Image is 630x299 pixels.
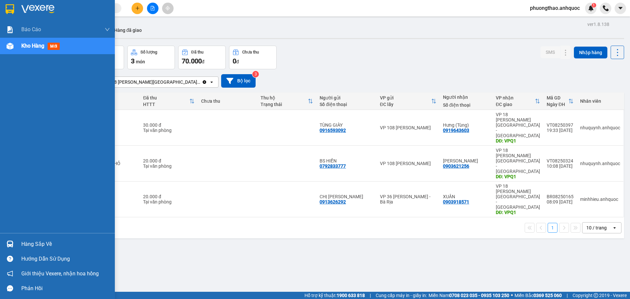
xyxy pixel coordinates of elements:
[201,98,254,104] div: Chưa thu
[6,4,14,14] img: logo-vxr
[376,292,427,299] span: Cung cấp máy in - giấy in:
[511,294,513,297] span: ⚪️
[547,163,574,169] div: 10:08 [DATE]
[580,161,620,166] div: nhuquynh.anhquoc
[615,3,626,14] button: caret-down
[588,5,594,11] img: icon-new-feature
[143,163,195,169] div: Tại văn phòng
[567,292,568,299] span: |
[514,292,562,299] span: Miền Bắc
[587,21,609,28] div: ver 1.8.138
[547,199,574,204] div: 08:09 [DATE]
[534,293,562,298] strong: 0369 525 060
[140,50,157,54] div: Số lượng
[162,3,174,14] button: aim
[525,4,585,12] span: phuongthao.anhquoc
[221,74,256,88] button: Bộ lọc
[140,93,198,110] th: Toggle SortBy
[21,239,110,249] div: Hàng sắp về
[109,22,147,38] button: Hàng đã giao
[443,102,489,108] div: Số điện thoại
[377,93,440,110] th: Toggle SortBy
[449,293,509,298] strong: 0708 023 035 - 0935 103 250
[580,98,620,104] div: Nhân viên
[143,194,195,199] div: 20.000 đ
[320,199,346,204] div: 0913626292
[304,292,365,299] span: Hỗ trợ kỹ thuật:
[337,293,365,298] strong: 1900 633 818
[143,122,195,128] div: 30.000 đ
[443,95,489,100] div: Người nhận
[547,122,574,128] div: VT08250397
[7,43,13,50] img: warehouse-icon
[242,50,259,54] div: Chưa thu
[21,43,44,49] span: Kho hàng
[209,79,214,85] svg: open
[7,241,13,247] img: warehouse-icon
[320,158,373,163] div: BS HIỀN
[547,95,568,100] div: Mã GD
[48,43,60,50] span: mới
[147,3,158,14] button: file-add
[150,6,155,11] span: file-add
[233,57,236,65] span: 0
[618,5,623,11] span: caret-down
[105,79,200,85] div: VP 18 [PERSON_NAME][GEOGRAPHIC_DATA] - [GEOGRAPHIC_DATA]
[143,199,195,204] div: Tại văn phòng
[574,47,607,58] button: Nhập hàng
[178,46,226,69] button: Đã thu70.000đ
[496,210,540,215] div: DĐ: VPQ1
[586,224,607,231] div: 10 / trang
[143,158,195,163] div: 20.000 đ
[127,46,175,69] button: Số lượng3món
[136,59,145,64] span: món
[320,194,373,199] div: CHỊ PHƯƠNG
[496,138,540,143] div: DĐ: VPQ1
[7,270,13,277] span: notification
[229,46,277,69] button: Chưa thu0đ
[593,3,595,8] span: 1
[143,95,189,100] div: Đã thu
[252,71,259,77] sup: 3
[143,102,189,107] div: HTTT
[612,225,617,230] svg: open
[320,95,373,100] div: Người gửi
[380,95,431,100] div: VP gửi
[547,128,574,133] div: 19:33 [DATE]
[380,161,436,166] div: VP 108 [PERSON_NAME]
[21,284,110,293] div: Phản hồi
[7,256,13,262] span: question-circle
[182,57,202,65] span: 70.000
[496,112,540,138] div: VP 18 [PERSON_NAME][GEOGRAPHIC_DATA] - [GEOGRAPHIC_DATA]
[236,59,239,64] span: đ
[547,158,574,163] div: VT08250324
[380,125,436,130] div: VP 108 [PERSON_NAME]
[105,27,110,32] span: down
[594,293,598,298] span: copyright
[580,197,620,202] div: minhhieu.anhquoc
[261,95,308,100] div: Thu hộ
[496,102,535,107] div: ĐC giao
[429,292,509,299] span: Miền Nam
[496,174,540,179] div: DĐ: VPQ1
[201,79,202,85] input: Selected VP 18 Nguyễn Thái Bình - Quận 1.
[603,5,609,11] img: phone-icon
[320,163,346,169] div: 0792833777
[443,158,489,163] div: MINH THẢO
[165,6,170,11] span: aim
[261,102,308,107] div: Trạng thái
[380,102,431,107] div: ĐC lấy
[135,6,140,11] span: plus
[191,50,203,54] div: Đã thu
[257,93,317,110] th: Toggle SortBy
[320,128,346,133] div: 0916593092
[548,223,557,233] button: 1
[21,254,110,264] div: Hướng dẫn sử dụng
[320,122,373,128] div: TÙNG GIÀY
[592,3,596,8] sup: 1
[7,285,13,291] span: message
[132,3,143,14] button: plus
[21,25,41,33] span: Báo cáo
[7,26,13,33] img: solution-icon
[580,125,620,130] div: nhuquynh.anhquoc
